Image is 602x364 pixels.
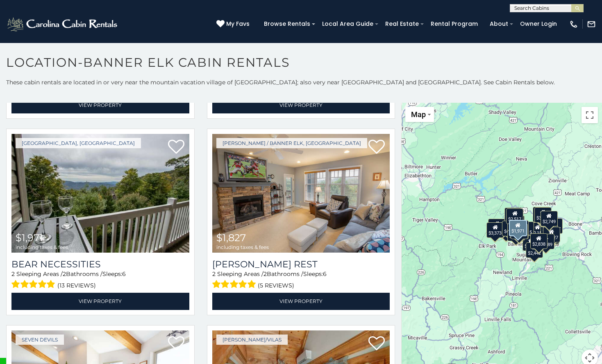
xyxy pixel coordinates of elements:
[529,222,546,238] div: $2,159
[323,270,327,278] span: 6
[212,270,390,291] div: Sleeping Areas / Bathrooms / Sleeps:
[226,20,250,28] span: My Favs
[507,226,525,241] div: $2,469
[498,222,515,237] div: $3,404
[16,244,68,250] span: including taxes & fees
[543,227,560,242] div: $1,827
[216,20,252,29] a: My Favs
[11,270,189,291] div: Sleeping Areas / Bathrooms / Sleeps:
[11,134,189,253] a: Bear Necessities $1,971 including taxes & fees
[264,270,267,278] span: 2
[504,207,522,223] div: $1,652
[212,259,390,270] h3: Havens Rest
[411,110,426,119] span: Map
[368,139,385,156] a: Add to favorites
[569,20,578,29] img: phone-regular-white.png
[368,335,385,353] a: Add to favorites
[11,259,189,270] a: Bear Necessities
[212,134,390,253] img: Havens Rest
[260,18,314,30] a: Browse Rentals
[11,134,189,253] img: Bear Necessities
[16,335,64,345] a: Seven Devils
[212,270,216,278] span: 2
[522,235,540,251] div: $1,898
[122,270,126,278] span: 6
[11,270,15,278] span: 2
[212,134,390,253] a: Havens Rest $1,827 including taxes & fees
[212,97,390,113] a: View Property
[534,207,552,223] div: $3,421
[318,18,377,30] a: Local Area Guide
[63,270,66,278] span: 2
[381,18,423,30] a: Real Estate
[168,139,184,156] a: Add to favorites
[216,138,367,148] a: [PERSON_NAME] / Banner Elk, [GEOGRAPHIC_DATA]
[488,218,505,234] div: $1,780
[168,335,184,353] a: Add to favorites
[506,208,523,224] div: $2,517
[405,107,434,122] button: Change map style
[57,280,96,291] span: (13 reviews)
[516,18,561,30] a: Owner Login
[587,20,596,29] img: mail-regular-white.png
[16,138,141,148] a: [GEOGRAPHIC_DATA], [GEOGRAPHIC_DATA]
[212,293,390,310] a: View Property
[258,280,294,291] span: (5 reviews)
[216,232,246,244] span: $1,827
[509,219,527,236] div: $1,971
[16,232,43,244] span: $1,971
[487,222,504,238] div: $3,373
[216,335,288,345] a: [PERSON_NAME]/Vilas
[533,207,550,222] div: $1,616
[427,18,482,30] a: Rental Program
[212,259,390,270] a: [PERSON_NAME] Rest
[6,16,120,32] img: White-1-2.png
[541,211,558,226] div: $2,749
[526,242,543,258] div: $2,442
[530,233,547,249] div: $2,838
[11,97,189,113] a: View Property
[537,233,554,249] div: $2,789
[486,18,512,30] a: About
[582,107,598,123] button: Toggle fullscreen view
[511,223,528,239] div: $3,317
[502,220,519,236] div: $4,788
[11,293,189,310] a: View Property
[216,244,269,250] span: including taxes & fees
